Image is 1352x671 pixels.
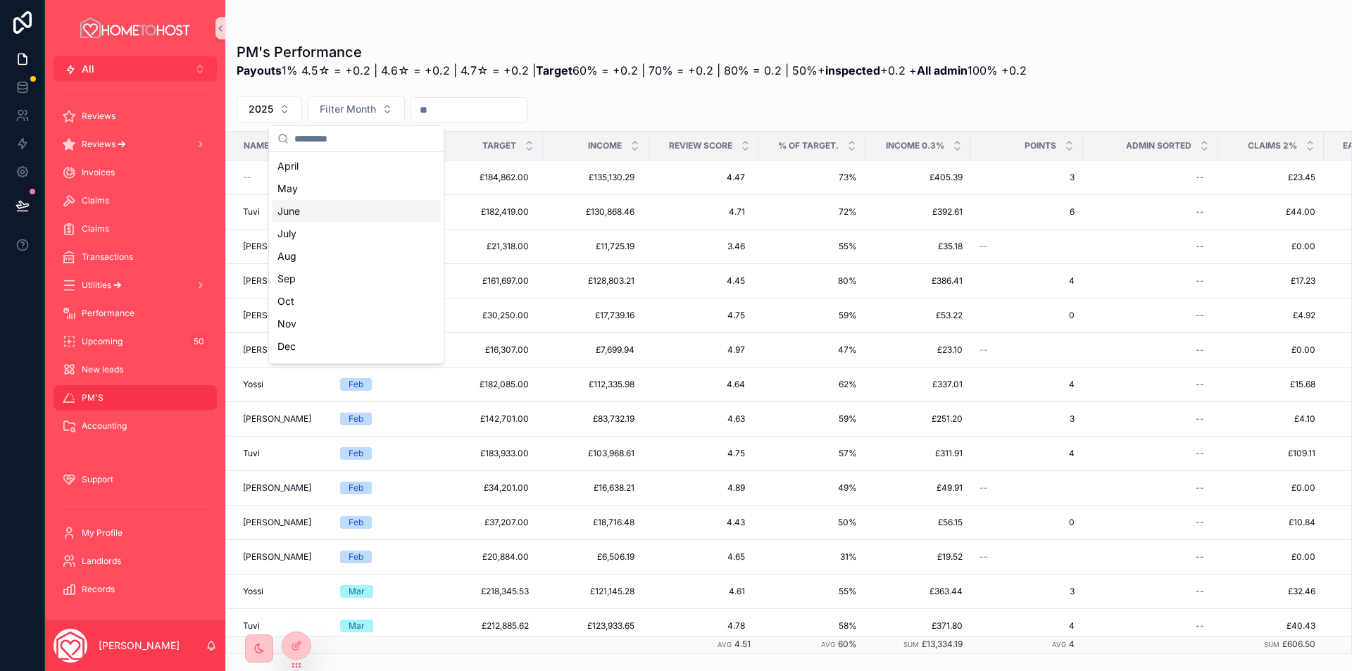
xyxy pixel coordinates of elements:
span: 4.61 [663,586,745,597]
button: Select Button [54,56,217,82]
span: £371.80 [874,620,963,632]
span: £121,145.28 [557,586,634,597]
span: Income 0.3% [886,140,944,151]
span: £112,335.98 [557,379,634,390]
span: [PERSON_NAME] [243,517,311,528]
span: £123,933.65 [557,620,634,632]
span: £0.00 [1227,551,1315,563]
a: Landlords [54,548,217,574]
span: 4.64 [663,379,745,390]
span: [PERSON_NAME] [243,241,311,252]
small: Sum [903,641,919,648]
span: Utilities 🡪 [82,280,122,291]
span: 3 [979,413,1075,425]
span: £35.18 [874,241,963,252]
span: My Profile [82,527,123,539]
div: May [272,177,441,200]
span: Yossi [243,586,263,597]
span: 4.51 [734,639,751,649]
span: 4.75 [663,310,745,321]
span: 4.75 [663,448,745,459]
small: Avg [718,641,732,648]
span: 4 [1069,639,1075,649]
span: 60% [838,639,857,649]
span: 3 [979,586,1075,597]
a: Transactions [54,244,217,270]
span: £606.50 [1282,639,1315,649]
span: £218,345.53 [451,586,529,597]
span: New leads [82,364,123,375]
button: Select Button [237,96,302,123]
span: £49.91 [874,482,963,494]
span: Tuvi [243,206,260,218]
span: £34,201.00 [451,482,529,494]
div: -- [1196,172,1204,183]
span: 0 [979,310,1075,321]
div: -- [1196,482,1204,494]
span: 62% [768,379,857,390]
span: £11,725.19 [557,241,634,252]
span: 31% [768,551,857,563]
span: £16,307.00 [451,344,529,356]
span: £182,419.00 [451,206,529,218]
span: £212,885.62 [451,620,529,632]
div: Feb [349,482,363,494]
span: [PERSON_NAME] [243,413,311,425]
div: -- [1196,413,1204,425]
span: £18,716.48 [557,517,634,528]
span: 50% [768,517,857,528]
span: % of target. [778,140,839,151]
div: July [272,222,441,245]
span: 72% [768,206,857,218]
span: 4.63 [663,413,745,425]
strong: Payouts [237,63,282,77]
a: New leads [54,357,217,382]
p: [PERSON_NAME] [99,639,180,653]
span: Review score [669,140,732,151]
div: April [272,155,441,177]
small: Avg [1052,641,1066,648]
span: Points [1025,140,1056,151]
span: [PERSON_NAME] [243,310,311,321]
small: Sum [1264,641,1279,648]
span: All [82,62,94,76]
span: £56.15 [874,517,963,528]
a: Records [54,577,217,602]
span: -- [243,172,251,183]
span: Tuvi [243,448,260,459]
span: £0.00 [1227,482,1315,494]
span: 80% [768,275,857,287]
span: £386.41 [874,275,963,287]
span: Performance [82,308,134,319]
span: £251.20 [874,413,963,425]
span: Name [244,140,269,151]
h1: PM's Performance [237,42,1027,62]
span: 2025 [249,102,273,116]
button: Select Button [308,96,405,123]
span: £19.52 [874,551,963,563]
span: 0 [979,517,1075,528]
a: Claims [54,216,217,242]
span: Upcoming [82,336,123,347]
div: Sep [272,268,441,290]
span: Claims [82,195,109,206]
span: PM'S [82,392,104,403]
span: £4.10 [1227,413,1315,425]
span: Claims [82,223,109,234]
span: 4.89 [663,482,745,494]
a: Claims [54,188,217,213]
strong: Target [536,63,572,77]
div: Oct [272,290,441,313]
span: £128,803.21 [557,275,634,287]
span: 4.45 [663,275,745,287]
span: 47% [768,344,857,356]
span: £103,968.61 [557,448,634,459]
a: Utilities 🡪 [54,272,217,298]
a: Performance [54,301,217,326]
span: 4 [979,379,1075,390]
div: -- [1196,551,1204,563]
div: 50 [189,333,208,350]
span: Invoices [82,167,115,178]
img: App logo [78,17,192,39]
small: Avg [821,641,835,648]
